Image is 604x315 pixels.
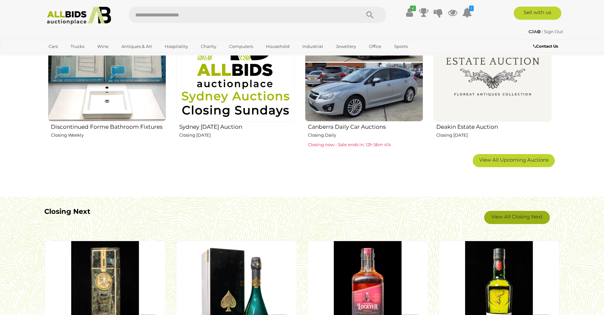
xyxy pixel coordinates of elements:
[93,41,113,52] a: Wine
[176,3,294,149] a: Sydney [DATE] Auction Closing [DATE]
[117,41,156,52] a: Antiques & Art
[365,41,386,52] a: Office
[462,7,472,18] a: 1
[179,131,294,139] p: Closing [DATE]
[484,211,550,224] a: View All Closing Next
[48,3,166,121] img: Discontinued Forme Bathroom Fixtures
[225,41,257,52] a: Computers
[44,52,99,63] a: [GEOGRAPHIC_DATA]
[305,3,423,121] img: Canberra Daily Car Auctions
[479,157,549,163] span: View All Upcoming Auctions
[66,41,89,52] a: Trucks
[469,6,474,11] i: 1
[51,122,166,130] h2: Discontinued Forme Bathroom Fixtures
[176,3,294,121] img: Sydney Sunday Auction
[542,29,543,34] span: |
[533,44,558,49] b: Contact Us
[308,131,423,139] p: Closing Daily
[436,122,551,130] h2: Deakin Estate Auction
[298,41,327,52] a: Industrial
[544,29,563,34] a: Sign Out
[390,41,412,52] a: Sports
[43,7,115,25] img: Allbids.com.au
[473,154,555,167] a: View All Upcoming Auctions
[48,3,166,149] a: Discontinued Forme Bathroom Fixtures Closing Weekly
[433,3,551,121] img: Deakin Estate Auction
[433,3,551,149] a: Deakin Estate Auction Closing [DATE]
[528,29,541,34] strong: CJA
[308,142,391,147] span: Closing now - Sale ends in: 12h 56m 41s
[262,41,294,52] a: Household
[354,7,386,23] button: Search
[533,43,560,50] a: Contact Us
[305,3,423,149] a: Canberra Daily Car Auctions Closing Daily Closing now - Sale ends in: 12h 56m 41s
[410,6,416,11] i: ✔
[51,131,166,139] p: Closing Weekly
[436,131,551,139] p: Closing [DATE]
[514,7,561,20] a: Sell with us
[197,41,221,52] a: Charity
[332,41,360,52] a: Jewellery
[528,29,542,34] a: CJA
[44,41,62,52] a: Cars
[161,41,192,52] a: Hospitality
[308,122,423,130] h2: Canberra Daily Car Auctions
[404,7,414,18] a: ✔
[179,122,294,130] h2: Sydney [DATE] Auction
[44,207,90,215] b: Closing Next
